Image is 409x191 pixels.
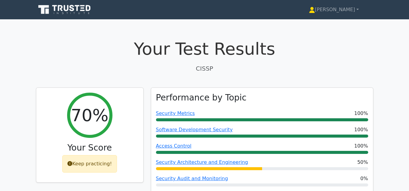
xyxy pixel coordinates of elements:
[360,175,368,182] span: 0%
[156,143,192,149] a: Access Control
[354,110,368,117] span: 100%
[36,64,373,73] p: CISSP
[41,143,138,153] h3: Your Score
[294,4,373,16] a: [PERSON_NAME]
[71,105,108,125] h2: 70%
[62,155,117,173] div: Keep practicing!
[354,126,368,133] span: 100%
[156,159,248,165] a: Security Architecture and Engineering
[36,39,373,59] h1: Your Test Results
[156,127,233,132] a: Software Development Security
[357,159,368,166] span: 50%
[156,176,228,181] a: Security Audit and Monitoring
[156,93,247,103] h3: Performance by Topic
[156,110,195,116] a: Security Metrics
[354,142,368,150] span: 100%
